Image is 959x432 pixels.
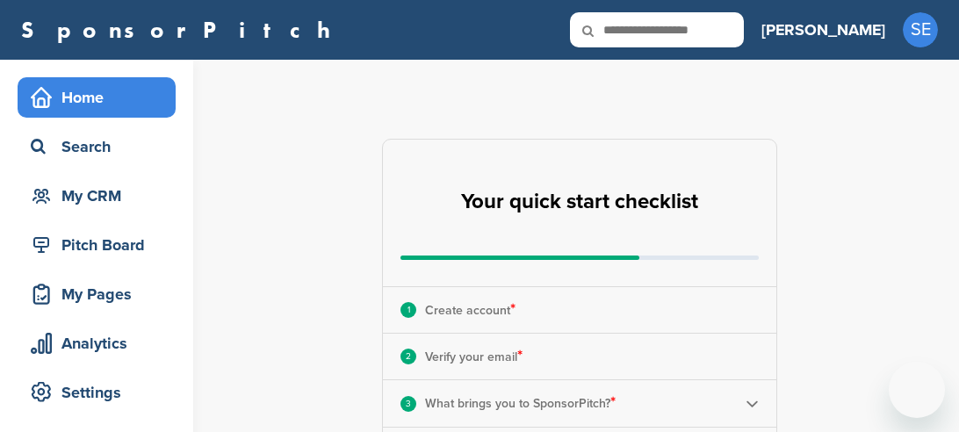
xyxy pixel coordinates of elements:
[889,362,945,418] iframe: Button to launch messaging window
[461,183,698,221] h2: Your quick start checklist
[26,377,176,408] div: Settings
[26,328,176,359] div: Analytics
[18,274,176,314] a: My Pages
[18,225,176,265] a: Pitch Board
[26,229,176,261] div: Pitch Board
[18,372,176,413] a: Settings
[18,77,176,118] a: Home
[425,392,616,414] p: What brings you to SponsorPitch?
[26,180,176,212] div: My CRM
[903,12,938,47] span: SE
[18,176,176,216] a: My CRM
[425,345,523,368] p: Verify your email
[26,278,176,310] div: My Pages
[18,323,176,364] a: Analytics
[18,126,176,167] a: Search
[761,11,885,49] a: [PERSON_NAME]
[400,302,416,318] div: 1
[761,18,885,42] h3: [PERSON_NAME]
[26,131,176,162] div: Search
[26,82,176,113] div: Home
[21,18,342,41] a: SponsorPitch
[400,349,416,364] div: 2
[425,299,516,321] p: Create account
[400,396,416,412] div: 3
[746,397,759,410] img: Checklist arrow 2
